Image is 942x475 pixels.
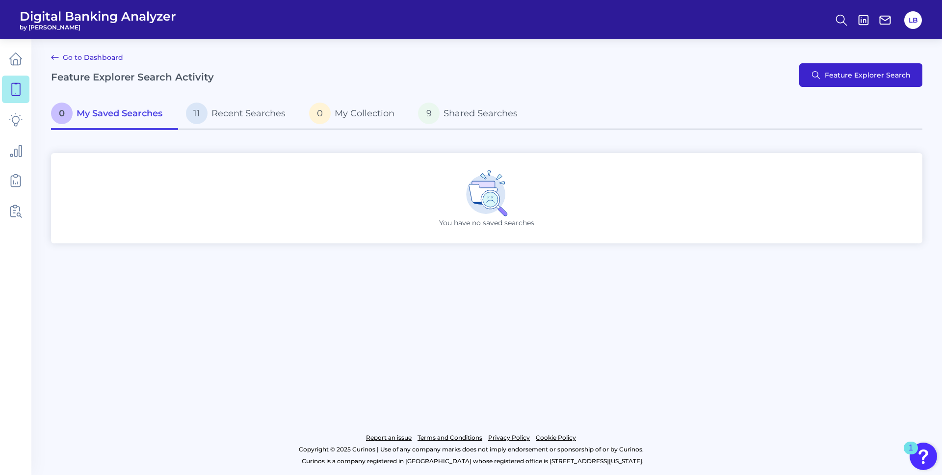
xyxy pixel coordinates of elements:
button: Open Resource Center, 1 new notification [910,443,937,470]
button: LB [904,11,922,29]
span: 9 [418,103,440,124]
span: Digital Banking Analyzer [20,9,176,24]
span: My Collection [335,108,394,119]
h2: Feature Explorer Search Activity [51,71,214,83]
a: 9Shared Searches [410,99,533,130]
p: Copyright © 2025 Curinos | Use of any company marks does not imply endorsement or sponsorship of ... [48,444,894,455]
p: Curinos is a company registered in [GEOGRAPHIC_DATA] whose registered office is [STREET_ADDRESS][... [51,455,894,467]
span: 0 [51,103,73,124]
span: 0 [309,103,331,124]
span: Feature Explorer Search [825,71,911,79]
button: Feature Explorer Search [799,63,922,87]
span: Recent Searches [211,108,286,119]
a: Privacy Policy [488,432,530,444]
span: My Saved Searches [77,108,162,119]
div: 1 [909,448,913,461]
a: 0My Collection [301,99,410,130]
a: Terms and Conditions [418,432,482,444]
a: Cookie Policy [536,432,576,444]
span: 11 [186,103,208,124]
a: Report an issue [366,432,412,444]
span: Shared Searches [444,108,518,119]
a: Go to Dashboard [51,52,123,63]
div: You have no saved searches [51,153,922,243]
a: 0My Saved Searches [51,99,178,130]
a: 11Recent Searches [178,99,301,130]
span: by [PERSON_NAME] [20,24,176,31]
